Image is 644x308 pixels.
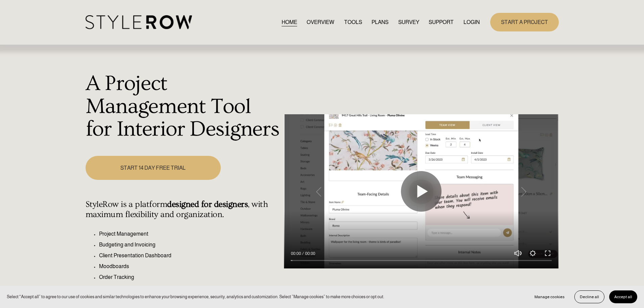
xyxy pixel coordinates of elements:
button: Play [401,171,442,212]
input: Seek [291,258,552,263]
a: START A PROJECT [490,13,559,31]
a: LOGIN [463,18,480,27]
a: OVERVIEW [307,18,334,27]
span: SUPPORT [429,18,454,26]
h1: A Project Management Tool for Interior Designers [86,72,281,141]
span: Accept all [614,294,632,299]
a: START 14 DAY FREE TRIAL [86,156,221,180]
span: Decline all [580,294,599,299]
h4: StyleRow is a platform , with maximum flexibility and organization. [86,199,281,220]
strong: designed for designers [167,199,248,209]
img: StyleRow [86,15,192,29]
button: Decline all [574,290,604,303]
a: HOME [282,18,297,27]
button: Accept all [609,290,637,303]
p: Budgeting and Invoicing [99,241,281,249]
a: folder dropdown [429,18,454,27]
p: Project Management [99,230,281,238]
p: Order Tracking [99,273,281,281]
a: PLANS [372,18,388,27]
p: Moodboards [99,262,281,270]
button: Manage cookies [529,290,570,303]
p: Client Presentation Dashboard [99,252,281,260]
a: SURVEY [398,18,419,27]
div: Duration [303,250,317,257]
p: Select “Accept all” to agree to our use of cookies and similar technologies to enhance your brows... [7,293,384,300]
span: Manage cookies [534,294,565,299]
a: TOOLS [344,18,362,27]
div: Current time [291,250,303,257]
